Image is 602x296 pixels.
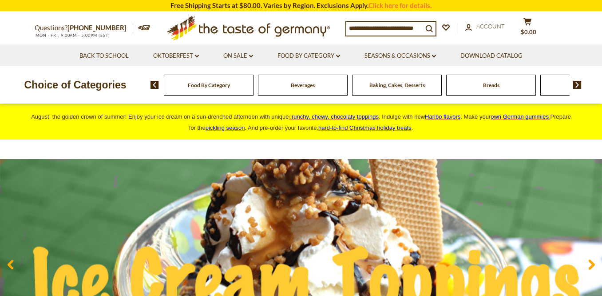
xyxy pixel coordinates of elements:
[153,51,199,61] a: Oktoberfest
[491,113,549,120] span: own German gummies
[318,124,413,131] span: .
[67,24,127,32] a: [PHONE_NUMBER]
[292,113,379,120] span: runchy, chewy, chocolaty toppings
[364,51,436,61] a: Seasons & Occasions
[188,82,230,88] a: Food By Category
[150,81,159,89] img: previous arrow
[573,81,582,89] img: next arrow
[223,51,253,61] a: On Sale
[291,82,315,88] a: Beverages
[289,113,379,120] a: crunchy, chewy, chocolaty toppings
[35,22,133,34] p: Questions?
[465,22,505,32] a: Account
[79,51,129,61] a: Back to School
[521,28,536,36] span: $0.00
[476,23,505,30] span: Account
[491,113,550,120] a: own German gummies.
[460,51,523,61] a: Download Catalog
[35,33,110,38] span: MON - FRI, 9:00AM - 5:00PM (EST)
[318,124,412,131] a: hard-to-find Christmas holiday treats
[31,113,571,131] span: August, the golden crown of summer! Enjoy your ice cream on a sun-drenched afternoon with unique ...
[514,17,541,40] button: $0.00
[425,113,460,120] a: Haribo flavors
[483,82,499,88] a: Breads
[369,82,425,88] a: Baking, Cakes, Desserts
[277,51,340,61] a: Food By Category
[368,1,432,9] a: Click here for details.
[206,124,245,131] a: pickling season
